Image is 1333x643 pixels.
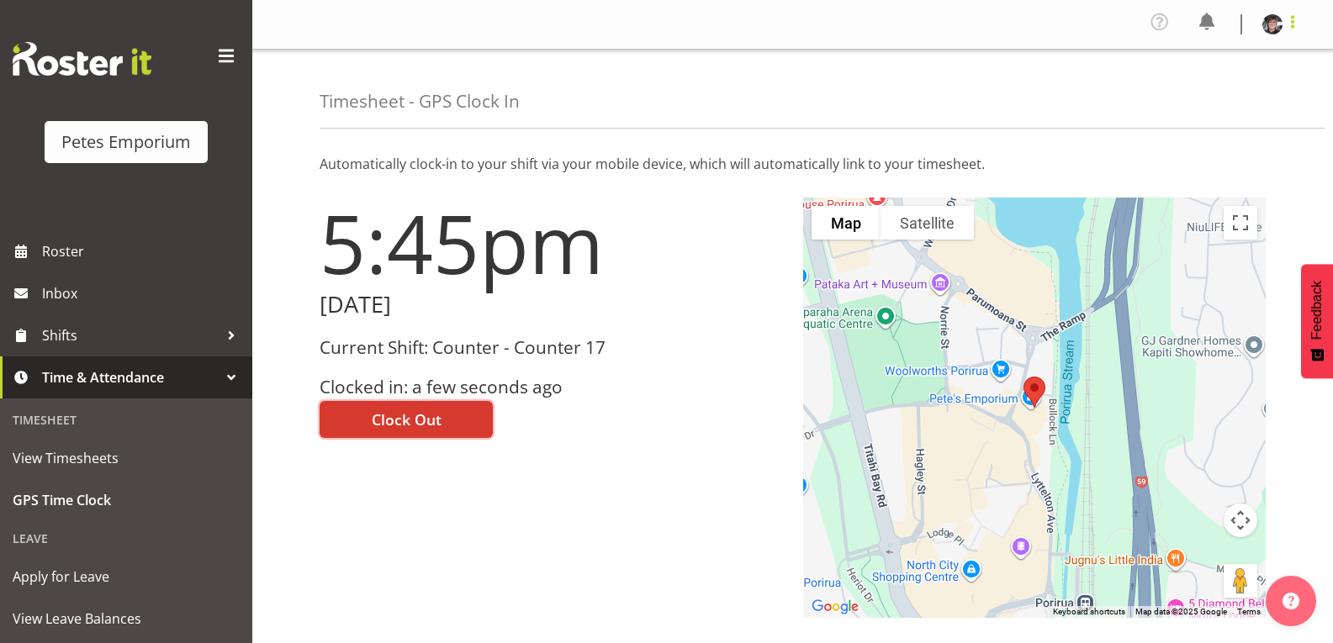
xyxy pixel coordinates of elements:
a: Open this area in Google Maps (opens a new window) [807,596,863,618]
span: Inbox [42,281,244,306]
h1: 5:45pm [320,198,783,288]
h2: [DATE] [320,292,783,318]
h3: Current Shift: Counter - Counter 17 [320,338,783,357]
img: michelle-whaleb4506e5af45ffd00a26cc2b6420a9100.png [1262,14,1283,34]
img: Google [807,596,863,618]
span: Map data ©2025 Google [1135,607,1227,616]
span: View Timesheets [13,445,240,471]
p: Automatically clock-in to your shift via your mobile device, which will automatically link to you... [320,154,1266,174]
span: Clock Out [372,408,442,430]
div: Timesheet [4,403,248,437]
span: Feedback [1309,281,1325,340]
a: View Leave Balances [4,598,248,640]
button: Show street map [812,206,881,240]
span: View Leave Balances [13,606,240,631]
img: help-xxl-2.png [1283,593,1299,609]
h4: Timesheet - GPS Clock In [320,92,520,111]
button: Toggle fullscreen view [1224,206,1257,240]
button: Show satellite imagery [881,206,974,240]
div: Leave [4,521,248,556]
a: View Timesheets [4,437,248,479]
button: Keyboard shortcuts [1053,606,1125,618]
button: Map camera controls [1224,503,1257,537]
h3: Clocked in: a few seconds ago [320,377,783,397]
a: Terms (opens in new tab) [1237,607,1261,616]
span: GPS Time Clock [13,488,240,513]
a: GPS Time Clock [4,479,248,521]
button: Drag Pegman onto the map to open Street View [1224,564,1257,598]
span: Time & Attendance [42,365,219,390]
img: Rosterit website logo [13,42,151,76]
button: Feedback - Show survey [1301,264,1333,378]
div: Petes Emporium [61,129,191,155]
span: Shifts [42,323,219,348]
a: Apply for Leave [4,556,248,598]
span: Roster [42,239,244,264]
button: Clock Out [320,401,493,438]
span: Apply for Leave [13,564,240,589]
